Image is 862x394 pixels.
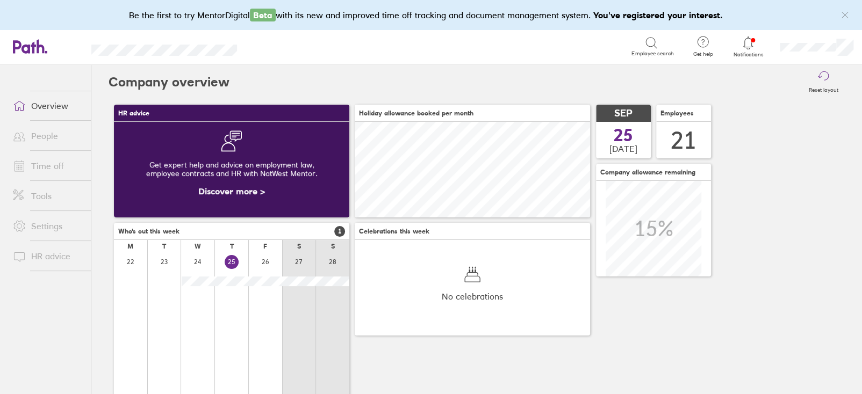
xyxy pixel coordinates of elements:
[266,41,293,51] div: Search
[359,110,473,117] span: Holiday allowance booked per month
[614,108,633,119] span: SEP
[731,35,766,58] a: Notifications
[4,155,91,177] a: Time off
[685,51,720,57] span: Get help
[331,243,335,250] div: S
[198,186,265,196] a: Discover more >
[195,243,201,250] div: W
[442,291,503,301] span: No celebrations
[127,243,133,250] div: M
[731,52,766,58] span: Notifications
[297,243,301,250] div: S
[614,127,633,144] span: 25
[129,9,734,21] div: Be the first to try MentorDigital with its new and improved time off tracking and document manage...
[593,10,723,20] b: You've registered your interest.
[4,185,91,207] a: Tools
[671,127,696,154] div: 21
[334,226,345,237] span: 1
[609,144,637,154] span: [DATE]
[118,228,179,235] span: Who's out this week
[802,84,845,93] label: Reset layout
[359,228,429,235] span: Celebrations this week
[802,65,845,99] button: Reset layout
[109,65,229,99] h2: Company overview
[4,245,91,267] a: HR advice
[118,110,149,117] span: HR advice
[600,169,695,176] span: Company allowance remaining
[123,152,341,186] div: Get expert help and advice on employment law, employee contracts and HR with NatWest Mentor.
[631,50,673,57] span: Employee search
[250,9,276,21] span: Beta
[660,110,694,117] span: Employees
[230,243,234,250] div: T
[162,243,166,250] div: T
[263,243,267,250] div: F
[4,125,91,147] a: People
[4,215,91,237] a: Settings
[4,95,91,116] a: Overview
